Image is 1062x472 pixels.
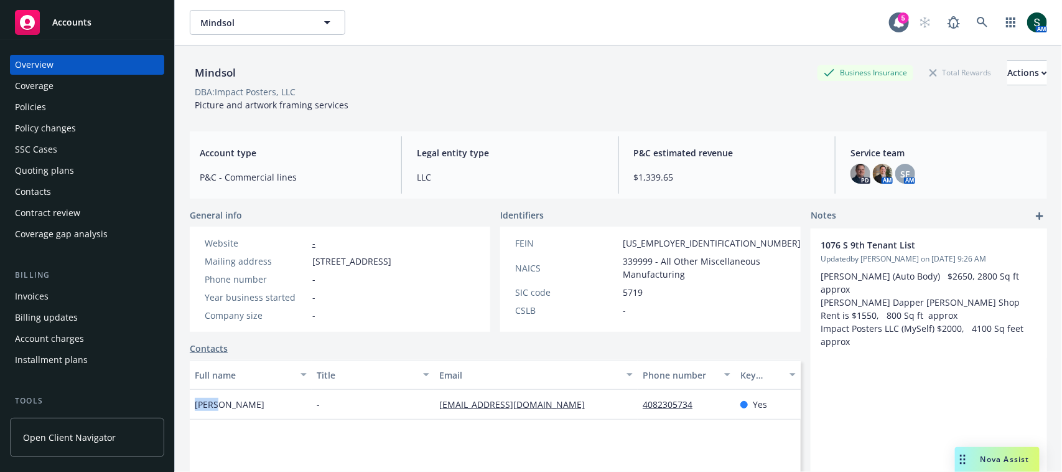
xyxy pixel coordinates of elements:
[195,398,264,411] span: [PERSON_NAME]
[913,10,938,35] a: Start snowing
[317,369,415,382] div: Title
[1007,61,1047,85] div: Actions
[1007,60,1047,85] button: Actions
[205,273,307,286] div: Phone number
[15,97,46,117] div: Policies
[190,342,228,355] a: Contacts
[10,139,164,159] a: SSC Cases
[205,255,307,268] div: Mailing address
[623,255,801,281] span: 339999 - All Other Miscellaneous Manufacturing
[190,360,312,390] button: Full name
[417,146,603,159] span: Legal entity type
[623,237,801,250] span: [US_EMPLOYER_IDENTIFICATION_NUMBER]
[515,304,618,317] div: CSLB
[23,431,116,444] span: Open Client Navigator
[10,5,164,40] a: Accounts
[15,308,78,328] div: Billing updates
[190,65,241,81] div: Mindsol
[312,237,315,249] a: -
[15,118,76,138] div: Policy changes
[901,168,910,181] span: SF
[10,55,164,75] a: Overview
[735,360,801,390] button: Key contact
[195,99,348,111] span: Picture and artwork framing services
[15,224,108,244] div: Coverage gap analysis
[205,309,307,322] div: Company size
[999,10,1023,35] a: Switch app
[15,329,84,349] div: Account charges
[439,369,619,382] div: Email
[52,17,91,27] span: Accounts
[821,238,1005,252] span: 1076 S 9th Tenant List
[15,55,54,75] div: Overview
[317,398,320,411] span: -
[740,369,782,382] div: Key contact
[10,395,164,407] div: Tools
[500,209,544,222] span: Identifiers
[417,171,603,184] span: LLC
[623,304,626,317] span: -
[200,146,386,159] span: Account type
[850,164,870,184] img: photo
[515,237,618,250] div: FEIN
[312,273,315,286] span: -
[873,164,893,184] img: photo
[623,286,643,299] span: 5719
[10,76,164,96] a: Coverage
[515,286,618,299] div: SIC code
[15,203,80,223] div: Contract review
[200,171,386,184] span: P&C - Commercial lines
[190,209,242,222] span: General info
[634,146,821,159] span: P&C estimated revenue
[434,360,638,390] button: Email
[753,398,767,411] span: Yes
[980,454,1030,465] span: Nova Assist
[10,203,164,223] a: Contract review
[195,369,293,382] div: Full name
[15,139,57,159] div: SSC Cases
[195,85,296,98] div: DBA: Impact Posters, LLC
[205,291,307,304] div: Year business started
[634,171,821,184] span: $1,339.65
[10,97,164,117] a: Policies
[955,447,971,472] div: Drag to move
[898,12,909,24] div: 5
[817,65,913,80] div: Business Insurance
[10,182,164,202] a: Contacts
[10,161,164,181] a: Quoting plans
[1032,209,1047,224] a: add
[821,270,1037,296] li: [PERSON_NAME] (Auto Body) $2650, 2800 Sq ft approx
[439,399,595,410] a: [EMAIL_ADDRESS][DOMAIN_NAME]
[811,229,1047,358] div: 1076 S 9th Tenant ListUpdatedby [PERSON_NAME] on [DATE] 9:26 AM[PERSON_NAME] (Auto Body) $2650, 2...
[190,10,345,35] button: Mindsol
[850,146,1037,159] span: Service team
[15,76,54,96] div: Coverage
[515,262,618,275] div: NAICS
[821,322,1037,348] li: Impact Posters LLC (MySelf) $2000, 4100 Sq feet approx
[811,209,836,224] span: Notes
[10,286,164,306] a: Invoices
[10,118,164,138] a: Policy changes
[15,286,49,306] div: Invoices
[312,309,315,322] span: -
[955,447,1040,472] button: Nova Assist
[10,350,164,370] a: Installment plans
[312,255,391,268] span: [STREET_ADDRESS]
[200,16,308,29] span: Mindsol
[15,182,51,202] div: Contacts
[10,269,164,281] div: Billing
[643,399,702,410] a: 4082305734
[821,253,1037,265] span: Updated by [PERSON_NAME] on [DATE] 9:26 AM
[638,360,735,390] button: Phone number
[10,329,164,349] a: Account charges
[643,369,717,382] div: Phone number
[821,296,1037,322] li: [PERSON_NAME] Dapper [PERSON_NAME] Shop Rent is $1550, 800 Sq ft approx
[10,308,164,328] a: Billing updates
[941,10,966,35] a: Report a Bug
[312,360,434,390] button: Title
[923,65,997,80] div: Total Rewards
[970,10,995,35] a: Search
[15,161,74,181] div: Quoting plans
[1027,12,1047,32] img: photo
[312,291,315,304] span: -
